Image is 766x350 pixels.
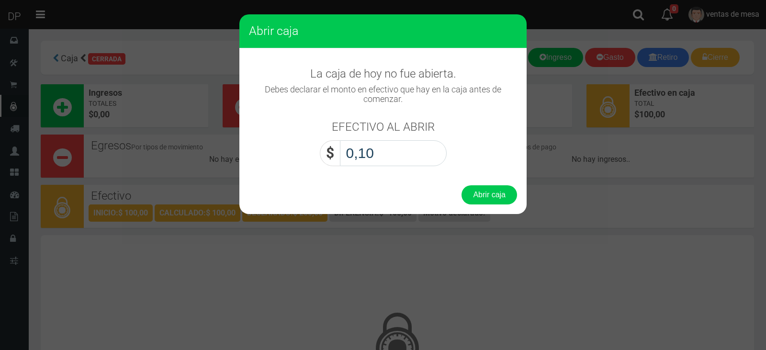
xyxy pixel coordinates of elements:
[326,145,334,161] strong: $
[462,185,517,204] button: Abrir caja
[332,121,435,133] h3: EFECTIVO AL ABRIR
[249,24,517,38] h3: Abrir caja
[249,85,517,104] h4: Debes declarar el monto en efectivo que hay en la caja antes de comenzar.
[249,68,517,80] h3: La caja de hoy no fue abierta.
